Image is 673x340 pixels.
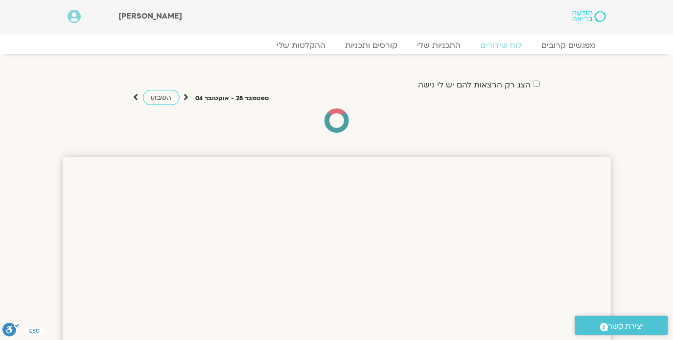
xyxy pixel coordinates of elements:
[471,41,532,50] a: לוח שידורים
[418,81,531,89] label: הצג רק הרצאות להם יש לי גישה
[575,316,668,335] a: יצירת קשר
[608,320,644,333] span: יצירת קשר
[336,41,408,50] a: קורסים ותכניות
[267,41,336,50] a: ההקלטות שלי
[143,90,180,105] a: השבוע
[408,41,471,50] a: התכניות שלי
[532,41,606,50] a: מפגשים קרובים
[151,93,172,102] span: השבוע
[68,41,606,50] nav: Menu
[118,11,182,21] span: [PERSON_NAME]
[196,93,269,104] p: ספטמבר 28 - אוקטובר 04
